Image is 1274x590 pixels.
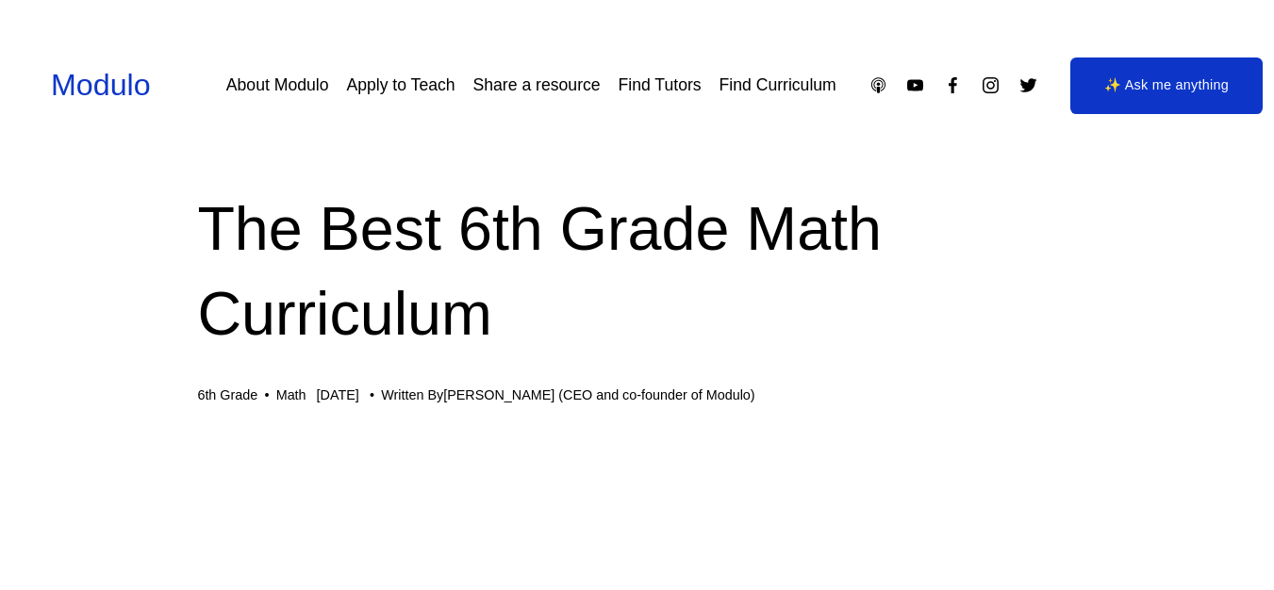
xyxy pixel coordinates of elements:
a: Math [276,387,306,402]
a: Twitter [1018,75,1038,95]
a: Find Tutors [619,69,702,102]
a: ✨ Ask me anything [1070,57,1263,114]
a: Apple Podcasts [869,75,888,95]
a: Share a resource [473,69,601,102]
a: YouTube [905,75,925,95]
a: Apply to Teach [346,69,455,102]
h1: The Best 6th Grade Math Curriculum [197,187,1076,357]
span: [DATE] [317,387,359,402]
div: Written By [381,387,754,403]
a: About Modulo [226,69,329,102]
a: Find Curriculum [720,69,836,102]
a: 6th Grade [197,387,257,402]
a: [PERSON_NAME] (CEO and co-founder of Modulo) [443,387,754,402]
a: Facebook [943,75,963,95]
a: Modulo [51,68,151,102]
a: Instagram [981,75,1001,95]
